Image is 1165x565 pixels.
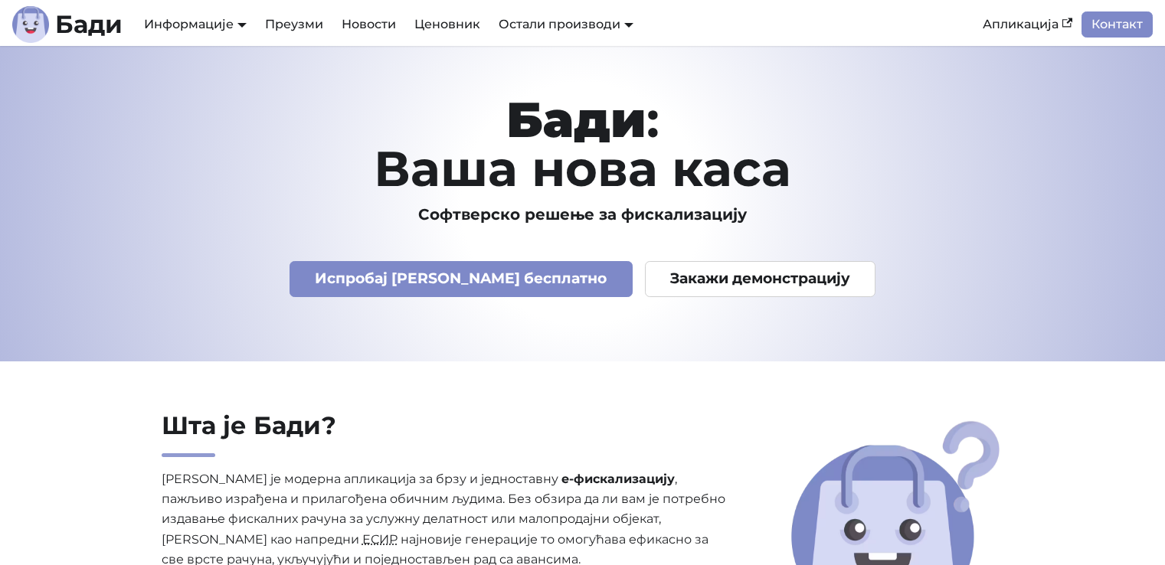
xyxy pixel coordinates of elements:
[561,472,675,486] strong: е-фискализацију
[405,11,489,38] a: Ценовник
[1082,11,1153,38] a: Контакт
[90,205,1076,224] h3: Софтверско решење за фискализацију
[290,261,633,297] a: Испробај [PERSON_NAME] бесплатно
[12,6,123,43] a: ЛогоЛогоБади
[332,11,405,38] a: Новости
[90,95,1076,193] h1: : Ваша нова каса
[162,410,727,457] h2: Шта је Бади?
[974,11,1082,38] a: Апликација
[499,17,633,31] a: Остали производи
[506,90,646,149] strong: Бади
[645,261,876,297] a: Закажи демонстрацију
[12,6,49,43] img: Лого
[144,17,247,31] a: Информације
[256,11,332,38] a: Преузми
[55,12,123,37] b: Бади
[362,532,398,547] abbr: Електронски систем за издавање рачуна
